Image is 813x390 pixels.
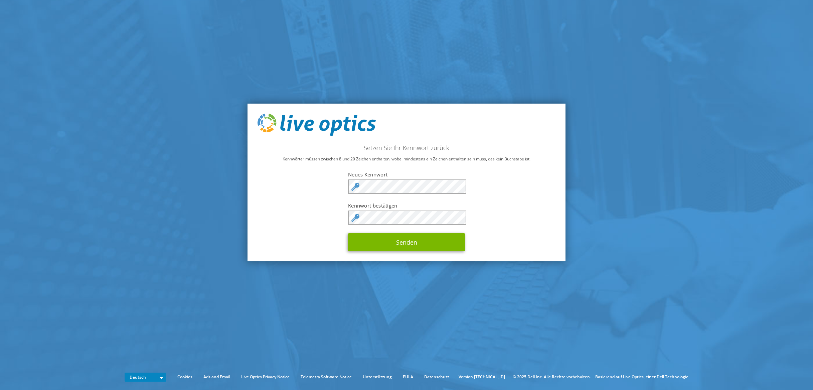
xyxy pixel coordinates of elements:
li: Basierend auf Live Optics, einer Dell Technologie [595,373,688,381]
a: Cookies [172,373,197,381]
a: Telemetry Software Notice [296,373,357,381]
h2: Setzen Sie Ihr Kennwort zurück [258,144,555,151]
button: Senden [348,233,465,251]
li: Version [TECHNICAL_ID] [455,373,508,381]
a: Live Optics Privacy Notice [236,373,295,381]
a: Ads and Email [198,373,235,381]
img: live_optics_svg.svg [258,114,376,136]
a: EULA [398,373,418,381]
a: Unterstützung [358,373,397,381]
li: © 2025 Dell Inc. Alle Rechte vorbehalten. [509,373,594,381]
label: Kennwort bestätigen [348,202,465,209]
a: Datenschutz [419,373,454,381]
label: Neues Kennwort [348,171,465,178]
p: Kennwörter müssen zwischen 8 und 20 Zeichen enthalten, wobei mindestens ein Zeichen enthalten sei... [258,155,555,163]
